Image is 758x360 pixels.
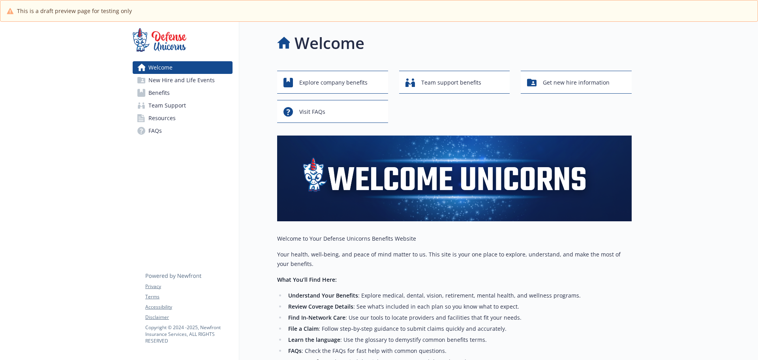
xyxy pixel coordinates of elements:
[299,75,368,90] span: Explore company benefits
[286,335,632,345] li: : Use the glossary to demystify common benefits terms.
[288,347,302,354] strong: FAQs
[145,283,232,290] a: Privacy
[277,136,632,221] img: overview page banner
[148,87,170,99] span: Benefits
[295,31,364,55] h1: Welcome
[133,112,233,124] a: Resources
[277,276,337,283] strong: What You’ll Find Here:
[288,314,345,321] strong: Find In-Network Care
[17,7,132,15] span: This is a draft preview page for testing only
[286,313,632,322] li: : Use our tools to locate providers and facilities that fit your needs.
[145,293,232,300] a: Terms
[399,71,510,94] button: Team support benefits
[148,61,173,74] span: Welcome
[148,74,215,87] span: New Hire and Life Events
[133,99,233,112] a: Team Support
[277,250,632,269] p: Your health, well‑being, and peace of mind matter to us. This site is your one place to explore, ...
[543,75,610,90] span: Get new hire information
[133,87,233,99] a: Benefits
[133,61,233,74] a: Welcome
[286,291,632,300] li: : Explore medical, dental, vision, retirement, mental health, and wellness programs.
[288,292,358,299] strong: Understand Your Benefits
[133,124,233,137] a: FAQs
[145,303,232,311] a: Accessibility
[148,112,176,124] span: Resources
[299,104,325,119] span: Visit FAQs
[277,100,388,123] button: Visit FAQs
[288,303,353,310] strong: Review Coverage Details
[288,325,319,332] strong: File a Claim
[521,71,632,94] button: Get new hire information
[421,75,481,90] span: Team support benefits
[145,314,232,321] a: Disclaimer
[133,74,233,87] a: New Hire and Life Events
[148,124,162,137] span: FAQs
[148,99,186,112] span: Team Support
[286,302,632,311] li: : See what’s included in each plan so you know what to expect.
[286,324,632,334] li: : Follow step‑by‑step guidance to submit claims quickly and accurately.
[288,336,340,343] strong: Learn the language
[145,324,232,344] p: Copyright © 2024 - 2025 , Newfront Insurance Services, ALL RIGHTS RESERVED
[277,71,388,94] button: Explore company benefits
[277,234,632,243] p: Welcome to Your Defense Unicorns Benefits Website
[286,346,632,356] li: : Check the FAQs for fast help with common questions.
